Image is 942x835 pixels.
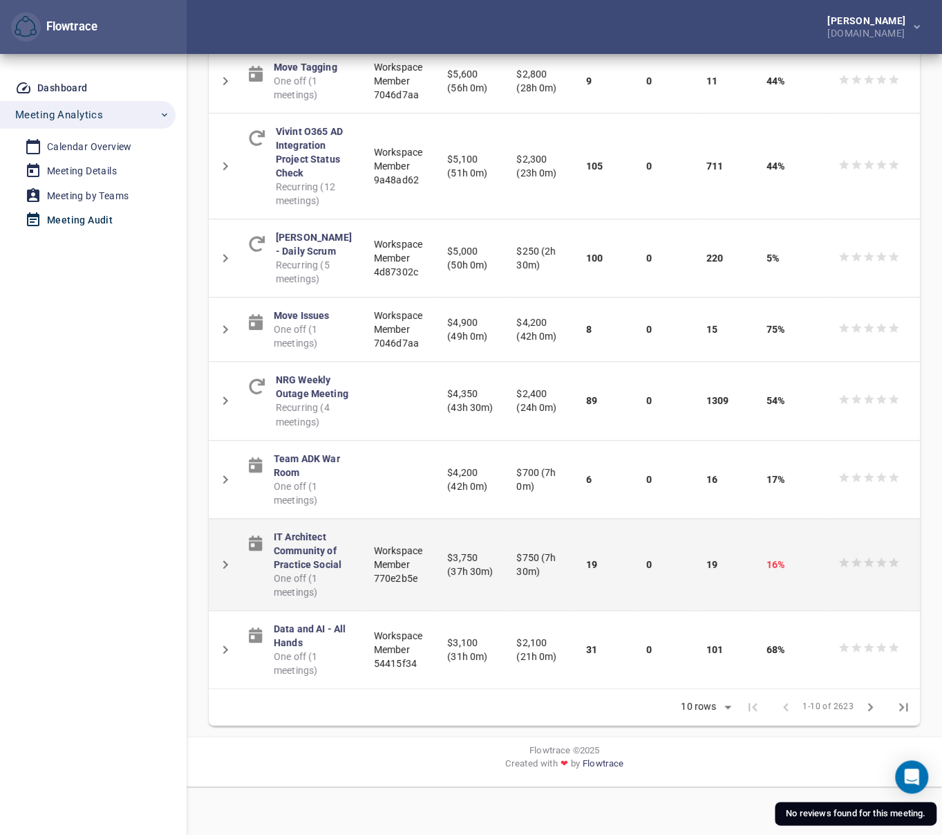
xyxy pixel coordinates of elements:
[47,212,113,229] div: Meeting Audit
[436,610,505,688] td: $3,100 (31h 0m)
[274,74,352,102] span: One off (1 meetings)
[838,250,900,266] div: No ratings found for this meeting.
[15,106,103,124] span: Meeting Analytics
[646,324,652,335] span: 0
[209,463,242,496] button: Detail panel visibility toggle
[274,571,352,599] span: One off (1 meetings)
[571,757,580,776] span: by
[838,471,900,487] div: No ratings found for this meeting.
[209,313,242,346] button: Detail panel visibility toggle
[436,518,505,610] td: $3,750 (37h 30m)
[854,690,887,724] button: Next Page
[274,623,346,648] a: Data and AI - All Hands
[209,548,242,581] button: Detail panel visibility toggle
[363,518,436,610] td: Workspace Member 770e2b5e
[766,75,784,86] span: 44%
[827,26,911,38] div: [DOMAIN_NAME]
[677,701,719,713] div: 10 rows
[505,610,574,688] td: $2,100 (21h 0m)
[209,633,242,666] button: Detail panel visibility toggle
[838,641,900,657] div: No ratings found for this meeting.
[586,644,597,655] span: 31
[586,559,597,570] span: 19
[11,12,41,42] button: Flowtrace
[276,258,352,286] span: Recurring (5 meetings)
[436,440,505,518] td: $4,200 (42h 0m)
[274,453,340,478] a: Team ADK War Room
[586,160,603,172] span: 105
[838,73,900,89] div: No ratings found for this meeting.
[586,253,603,264] span: 100
[276,126,343,178] a: Vivint O365 AD Integration Project Status Check
[274,479,352,507] span: One off (1 meetings)
[766,160,784,172] span: 44%
[766,559,784,570] span: 16%
[672,697,736,717] div: 10 rows
[363,219,436,297] td: Workspace Member 4d87302c
[274,531,341,570] a: IT Architect Community of Practice Social
[505,362,574,440] td: $2,400 (24h 0m)
[827,16,911,26] div: [PERSON_NAME]
[766,474,784,485] span: 17%
[436,113,505,219] td: $5,100 (51h 0m)
[276,232,352,257] a: [PERSON_NAME] - Daily Scrum
[363,297,436,362] td: Workspace Member 7046d7aa
[706,644,723,655] span: 101
[895,760,928,793] div: Open Intercom Messenger
[586,75,592,86] span: 9
[276,180,352,208] span: Recurring (12 meetings)
[274,62,337,73] a: Move Tagging
[47,138,132,156] div: Calendar Overview
[41,19,97,35] div: Flowtrace
[586,395,597,406] span: 89
[11,12,97,42] div: Flowtrace
[646,559,652,570] span: 0
[586,324,592,335] span: 8
[583,757,623,776] a: Flowtrace
[706,75,717,86] span: 11
[646,395,652,406] span: 0
[276,374,348,399] a: NRG Weekly Outage Meeting
[436,49,505,113] td: $5,600 (56h 0m)
[15,16,37,38] img: Flowtrace
[646,474,652,485] span: 0
[646,75,652,86] span: 0
[37,80,88,97] div: Dashboard
[706,160,723,172] span: 711
[557,757,570,770] span: ❤
[887,690,920,724] button: Last Page
[209,64,242,98] button: Detail panel visibility toggle
[706,474,717,485] span: 16
[838,158,900,174] div: No ratings found for this meeting.
[838,322,900,338] div: No ratings found for this meeting.
[736,690,769,724] span: First Page
[646,253,652,264] span: 0
[436,219,505,297] td: $5,000 (50h 0m)
[838,556,900,572] div: No ratings found for this meeting.
[766,253,779,264] span: 5%
[209,241,242,275] button: Detail panel visibility toggle
[766,395,784,406] span: 54%
[529,744,599,757] span: Flowtrace © 2025
[706,253,723,264] span: 220
[505,518,574,610] td: $750 (7h 30m)
[802,700,854,714] span: 1-10 of 2623
[706,324,717,335] span: 15
[198,757,931,776] div: Created with
[766,324,784,335] span: 75%
[706,559,717,570] span: 19
[805,12,931,42] button: [PERSON_NAME][DOMAIN_NAME]
[586,474,592,485] span: 6
[505,440,574,518] td: $700 (7h 0m)
[209,384,242,417] button: Detail panel visibility toggle
[47,187,129,205] div: Meeting by Teams
[838,393,900,409] div: No ratings found for this meeting.
[505,49,574,113] td: $2,800 (28h 0m)
[209,149,242,183] button: Detail panel visibility toggle
[47,163,117,180] div: Meeting Details
[505,297,574,362] td: $4,200 (42h 0m)
[706,395,729,406] span: 1309
[436,297,505,362] td: $4,900 (49h 0m)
